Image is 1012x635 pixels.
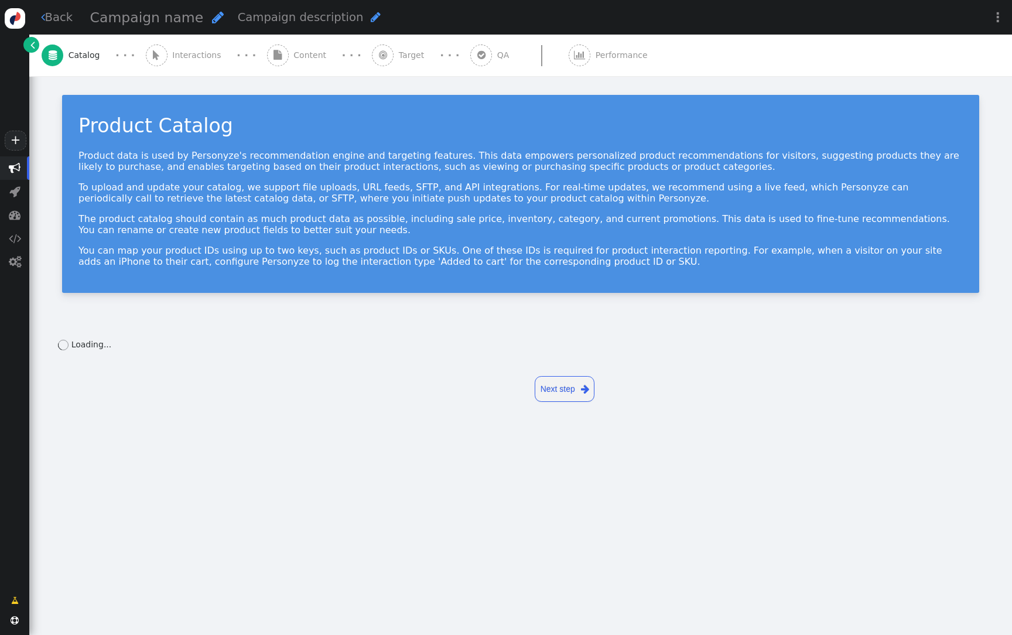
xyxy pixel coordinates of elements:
[78,182,963,204] p: To upload and update your catalog, we support file uploads, URL feeds, SFTP, and API integrations...
[3,590,27,611] a: 
[371,11,381,23] span: 
[78,111,963,141] div: Product Catalog
[5,8,25,29] img: logo-icon.svg
[69,49,105,62] span: Catalog
[581,382,589,397] span: 
[440,47,459,63] div: · · ·
[212,11,224,24] span: 
[535,376,594,402] a: Next step
[11,616,19,624] span: 
[78,245,963,267] p: You can map your product IDs using up to two keys, such as product IDs or SKUs. One of these IDs ...
[49,50,57,60] span: 
[237,47,256,63] div: · · ·
[342,47,361,63] div: · · ·
[42,35,146,76] a:  Catalog · · ·
[146,35,267,76] a:  Interactions · · ·
[172,49,226,62] span: Interactions
[9,209,20,221] span: 
[153,50,160,60] span: 
[379,50,387,60] span: 
[267,35,372,76] a:  Content · · ·
[90,9,204,26] span: Campaign name
[115,47,135,63] div: · · ·
[497,49,514,62] span: QA
[399,49,429,62] span: Target
[372,35,470,76] a:  Target · · ·
[9,186,20,197] span: 
[470,35,569,76] a:  QA
[9,162,20,174] span: 
[9,233,21,244] span: 
[477,50,486,60] span: 
[238,11,364,24] span: Campaign description
[596,49,652,62] span: Performance
[293,49,331,62] span: Content
[30,39,35,51] span: 
[78,213,963,235] p: The product catalog should contain as much product data as possible, including sale price, invent...
[41,9,73,26] a: Back
[78,150,963,172] p: Product data is used by Personyze's recommendation engine and targeting features. This data empow...
[273,50,282,60] span: 
[23,37,39,53] a: 
[11,595,19,607] span: 
[71,340,112,349] span: Loading...
[574,50,585,60] span: 
[41,11,45,23] span: 
[9,256,21,268] span: 
[569,35,673,76] a:  Performance
[5,131,26,151] a: +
